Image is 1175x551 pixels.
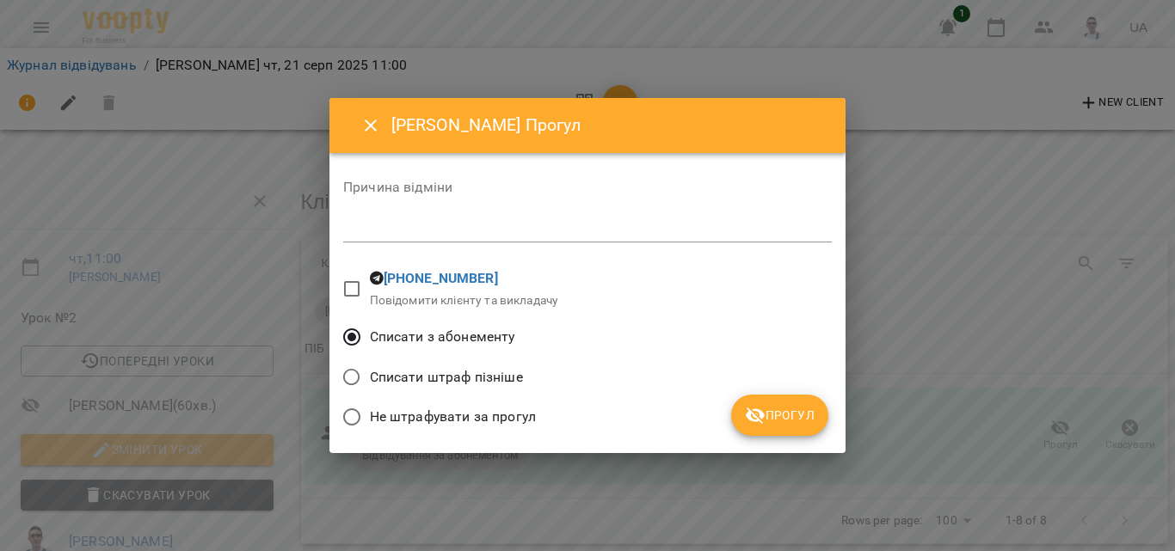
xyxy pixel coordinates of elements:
[384,270,498,286] a: [PHONE_NUMBER]
[370,327,515,347] span: Списати з абонементу
[745,405,815,425] span: Прогул
[350,105,391,146] button: Close
[343,181,832,194] label: Причина відміни
[370,367,523,388] span: Списати штраф пізніше
[391,112,825,138] h6: [PERSON_NAME] Прогул
[370,407,536,427] span: Не штрафувати за прогул
[731,395,828,436] button: Прогул
[370,292,559,309] p: Повідомити клієнту та викладачу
